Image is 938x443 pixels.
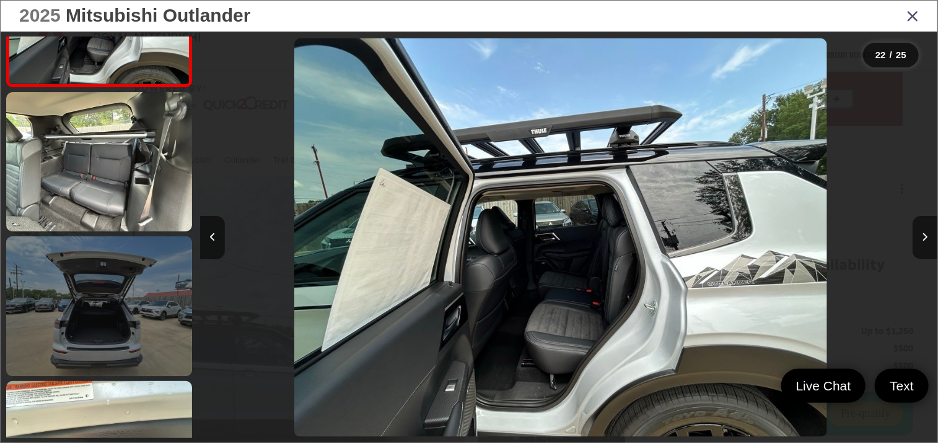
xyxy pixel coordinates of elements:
img: 2025 Mitsubishi Outlander Trail Edition [294,38,826,437]
span: Live Chat [790,377,857,394]
div: 2025 Mitsubishi Outlander Trail Edition 21 [192,38,929,437]
a: Live Chat [781,369,866,403]
i: Close gallery [906,7,919,24]
span: 25 [896,49,906,60]
span: Text [883,377,920,394]
span: 2025 [19,5,61,25]
a: Text [875,369,929,403]
button: Next image [913,216,937,259]
span: / [888,51,893,59]
img: 2025 Mitsubishi Outlander Trail Edition [4,91,194,233]
span: Mitsubishi Outlander [66,5,250,25]
span: 22 [875,49,886,60]
button: Previous image [200,216,225,259]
